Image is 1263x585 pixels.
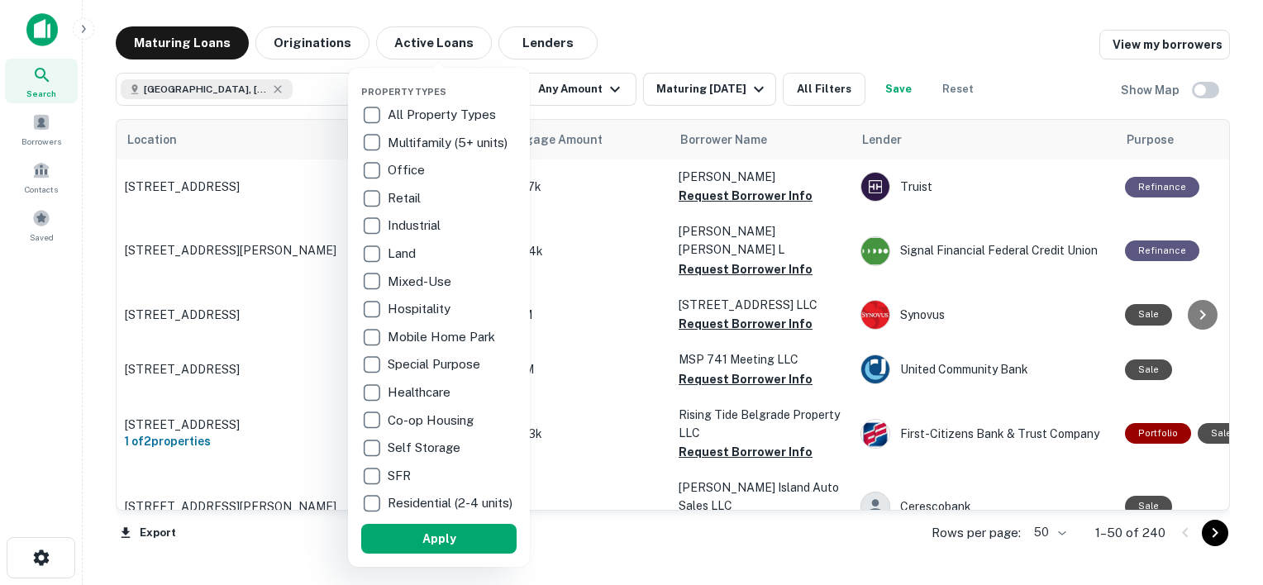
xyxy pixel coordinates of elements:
p: Retail [388,188,424,208]
p: Special Purpose [388,354,484,374]
p: Industrial [388,216,444,235]
p: Co-op Housing [388,411,477,430]
p: Multifamily (5+ units) [388,133,511,153]
p: Land [388,244,419,264]
p: Healthcare [388,383,454,402]
span: Property Types [361,87,446,97]
button: Apply [361,524,517,554]
p: Hospitality [388,299,454,319]
p: Residential (2-4 units) [388,493,516,513]
p: SFR [388,466,414,486]
p: All Property Types [388,105,499,125]
p: Mobile Home Park [388,327,498,347]
p: Self Storage [388,438,464,458]
p: Mixed-Use [388,272,455,292]
iframe: Chat Widget [1180,453,1263,532]
p: Office [388,160,428,180]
